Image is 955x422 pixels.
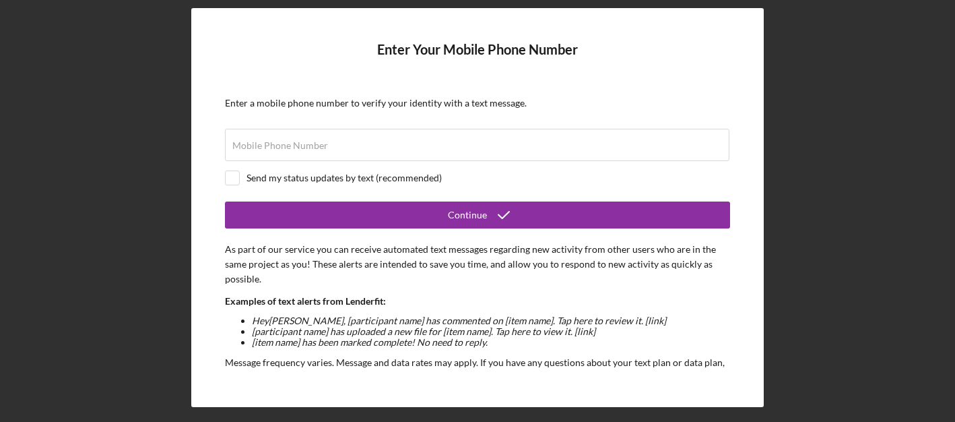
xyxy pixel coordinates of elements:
[246,173,442,183] div: Send my status updates by text (recommended)
[448,202,487,229] div: Continue
[232,140,328,151] label: Mobile Phone Number
[225,294,730,309] p: Examples of text alerts from Lenderfit:
[225,355,730,386] p: Message frequency varies. Message and data rates may apply. If you have any questions about your ...
[252,315,730,326] li: Hey [PERSON_NAME] , [participant name] has commented on [item name]. Tap here to review it. [link]
[225,242,730,287] p: As part of our service you can receive automated text messages regarding new activity from other ...
[225,42,730,78] h4: Enter Your Mobile Phone Number
[252,337,730,348] li: [item name] has been marked complete! No need to reply.
[225,202,730,229] button: Continue
[252,326,730,337] li: [participant name] has uploaded a new file for [item name]. Tap here to view it. [link]
[225,98,730,109] div: Enter a mobile phone number to verify your identity with a text message.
